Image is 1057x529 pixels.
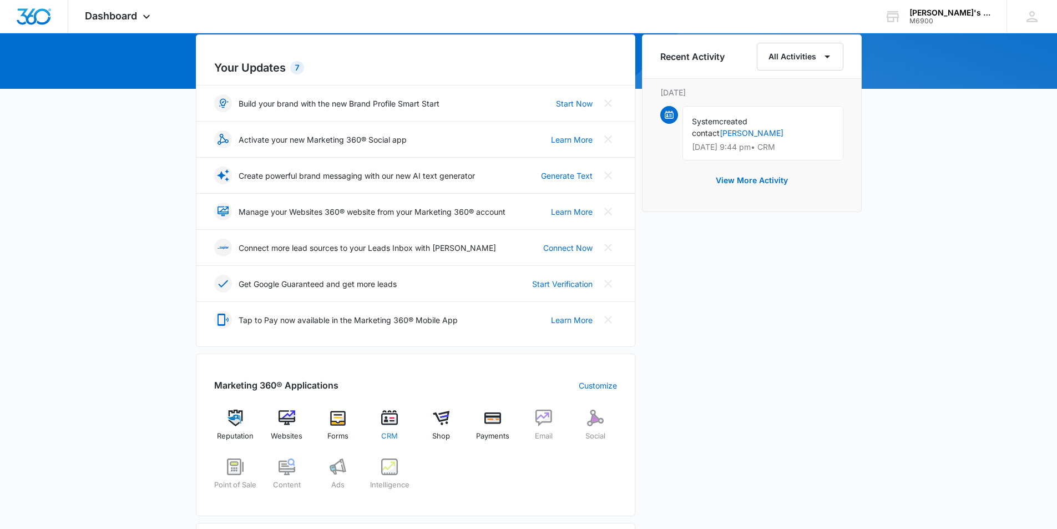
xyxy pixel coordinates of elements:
span: Ads [331,480,345,491]
a: CRM [368,410,411,450]
button: Close [599,94,617,112]
h2: Marketing 360® Applications [214,379,338,392]
a: Email [523,410,565,450]
button: View More Activity [705,167,799,194]
button: Close [599,203,617,220]
a: Learn More [551,206,593,218]
a: [PERSON_NAME] [720,128,783,138]
div: account id [909,17,990,25]
a: Reputation [214,410,257,450]
p: Get Google Guaranteed and get more leads [239,278,397,290]
a: Learn More [551,314,593,326]
a: Learn More [551,134,593,145]
p: Connect more lead sources to your Leads Inbox with [PERSON_NAME] [239,242,496,254]
a: Start Verification [532,278,593,290]
p: [DATE] [660,87,843,98]
a: Shop [420,410,463,450]
a: Generate Text [541,170,593,182]
p: [DATE] 9:44 pm • CRM [692,143,834,151]
span: Reputation [217,431,254,442]
button: Close [599,311,617,329]
span: Payments [476,431,509,442]
p: Manage your Websites 360® website from your Marketing 360® account [239,206,505,218]
span: Shop [432,431,450,442]
p: Tap to Pay now available in the Marketing 360® Mobile App [239,314,458,326]
p: Activate your new Marketing 360® Social app [239,134,407,145]
span: Dashboard [85,10,137,22]
span: CRM [381,431,398,442]
button: All Activities [757,43,843,70]
span: Forms [327,431,348,442]
a: Websites [265,410,308,450]
span: created contact [692,117,747,138]
h2: Your Updates [214,59,617,76]
button: Close [599,130,617,148]
button: Close [599,239,617,256]
span: System [692,117,719,126]
a: Content [265,459,308,498]
a: Payments [471,410,514,450]
span: Intelligence [370,480,409,491]
p: Create powerful brand messaging with our new AI text generator [239,170,475,182]
a: Ads [317,459,360,498]
span: Social [585,431,605,442]
button: Close [599,167,617,184]
span: Email [535,431,553,442]
h6: Recent Activity [660,50,725,63]
div: 7 [290,61,304,74]
a: Forms [317,410,360,450]
p: Build your brand with the new Brand Profile Smart Start [239,98,439,109]
a: Start Now [556,98,593,109]
span: Point of Sale [214,480,256,491]
button: Close [599,275,617,293]
a: Intelligence [368,459,411,498]
a: Point of Sale [214,459,257,498]
a: Social [574,410,617,450]
a: Connect Now [543,242,593,254]
div: account name [909,8,990,17]
a: Customize [579,380,617,391]
span: Websites [271,431,302,442]
span: Content [273,480,301,491]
